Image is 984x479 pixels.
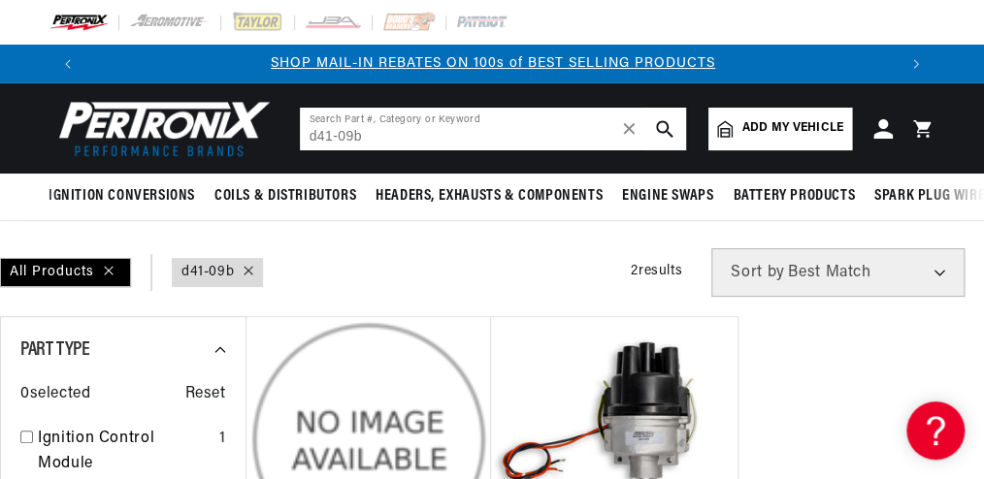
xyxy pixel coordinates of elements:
[376,186,603,207] span: Headers, Exhausts & Components
[185,382,226,407] span: Reset
[731,265,784,280] span: Sort by
[49,45,87,83] button: Translation missing: en.sections.announcements.previous_announcement
[723,174,865,219] summary: Battery Products
[20,382,90,407] span: 0 selected
[88,53,898,75] div: Announcement
[38,427,212,476] a: Ignition Control Module
[88,53,898,75] div: 2 of 3
[49,174,205,219] summary: Ignition Conversions
[214,186,356,207] span: Coils & Distributors
[219,427,226,452] div: 1
[612,174,723,219] summary: Engine Swaps
[271,56,715,71] a: SHOP MAIL-IN REBATES ON 100s of BEST SELLING PRODUCTS
[631,264,682,278] span: 2 results
[20,340,89,360] span: Part Type
[49,95,272,162] img: Pertronix
[49,186,195,207] span: Ignition Conversions
[181,262,234,283] a: d41-09b
[643,108,686,150] button: search button
[708,108,852,150] a: Add my vehicle
[300,108,686,150] input: Search Part #, Category or Keyword
[205,174,366,219] summary: Coils & Distributors
[742,119,843,138] span: Add my vehicle
[733,186,855,207] span: Battery Products
[366,174,612,219] summary: Headers, Exhausts & Components
[622,186,713,207] span: Engine Swaps
[711,248,965,297] select: Sort by
[897,45,935,83] button: Translation missing: en.sections.announcements.next_announcement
